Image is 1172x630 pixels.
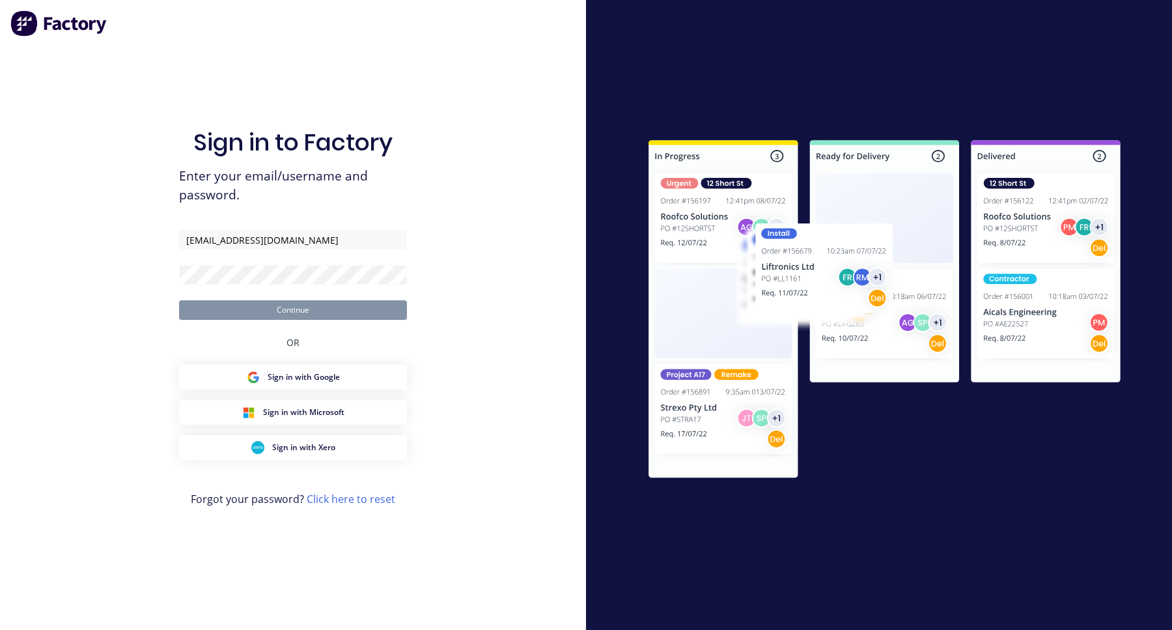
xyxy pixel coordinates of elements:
[247,371,260,384] img: Google Sign in
[10,10,108,36] img: Factory
[179,167,407,205] span: Enter your email/username and password.
[191,491,395,507] span: Forgot your password?
[193,128,393,156] h1: Sign in to Factory
[179,400,407,425] button: Microsoft Sign inSign in with Microsoft
[307,492,395,506] a: Click here to reset
[242,406,255,419] img: Microsoft Sign in
[272,442,335,453] span: Sign in with Xero
[179,230,407,250] input: Email/Username
[179,365,407,390] button: Google Sign inSign in with Google
[251,441,264,454] img: Xero Sign in
[286,320,300,365] div: OR
[263,407,344,418] span: Sign in with Microsoft
[179,435,407,460] button: Xero Sign inSign in with Xero
[179,300,407,320] button: Continue
[268,371,340,383] span: Sign in with Google
[620,114,1149,509] img: Sign in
